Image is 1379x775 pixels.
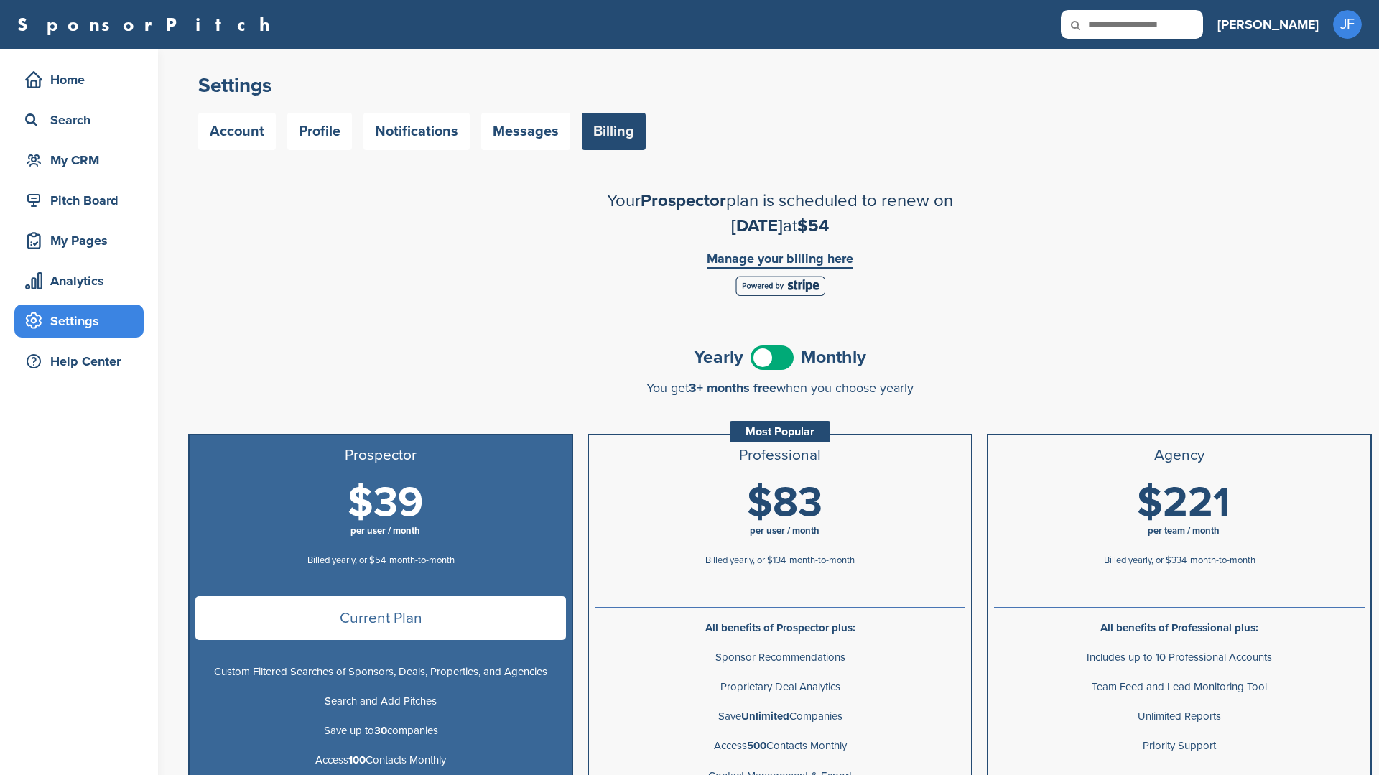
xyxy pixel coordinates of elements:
div: Pitch Board [22,187,144,213]
span: Monthly [801,348,866,366]
a: Analytics [14,264,144,297]
span: per user / month [350,525,420,537]
a: Settings [14,305,144,338]
b: 100 [348,753,366,766]
p: Save Companies [595,707,965,725]
a: Search [14,103,144,136]
p: Includes up to 10 Professional Accounts [994,649,1365,667]
span: Billed yearly, or $334 [1104,554,1187,566]
b: All benefits of Prospector plus: [705,621,855,634]
p: Access Contacts Monthly [595,737,965,755]
a: Manage your billing here [707,252,853,269]
span: Prospector [641,190,726,211]
a: Account [198,113,276,150]
b: 30 [374,724,387,737]
span: JF [1333,10,1362,39]
span: per user / month [750,525,819,537]
a: Profile [287,113,352,150]
div: You get when you choose yearly [188,381,1372,395]
h3: [PERSON_NAME] [1217,14,1319,34]
p: Search and Add Pitches [195,692,566,710]
span: month-to-month [789,554,855,566]
a: Home [14,63,144,96]
span: month-to-month [389,554,455,566]
div: Settings [22,308,144,334]
div: Search [22,107,144,133]
span: $83 [747,478,822,528]
h3: Prospector [195,447,566,464]
span: Current Plan [195,596,566,640]
b: All benefits of Professional plus: [1100,621,1258,634]
a: My CRM [14,144,144,177]
h3: Professional [595,447,965,464]
div: Most Popular [730,421,830,442]
a: [PERSON_NAME] [1217,9,1319,40]
div: Help Center [22,348,144,374]
span: month-to-month [1190,554,1255,566]
h3: Agency [994,447,1365,464]
b: Unlimited [741,710,789,723]
span: $54 [797,215,829,236]
b: 500 [747,739,766,752]
a: SponsorPitch [17,15,279,34]
p: Save up to companies [195,722,566,740]
a: Help Center [14,345,144,378]
h2: Settings [198,73,1362,98]
span: Billed yearly, or $54 [307,554,386,566]
div: Home [22,67,144,93]
p: Sponsor Recommendations [595,649,965,667]
div: My Pages [22,228,144,254]
p: Proprietary Deal Analytics [595,678,965,696]
h2: Your plan is scheduled to renew on at [529,188,1031,238]
img: Stripe [735,276,825,296]
p: Priority Support [994,737,1365,755]
p: Custom Filtered Searches of Sponsors, Deals, Properties, and Agencies [195,663,566,681]
a: Messages [481,113,570,150]
a: My Pages [14,224,144,257]
span: 3+ months free [689,380,776,396]
span: [DATE] [731,215,783,236]
a: Billing [582,113,646,150]
a: Notifications [363,113,470,150]
span: per team / month [1148,525,1220,537]
p: Unlimited Reports [994,707,1365,725]
span: $221 [1137,478,1230,528]
span: Yearly [694,348,743,366]
p: Team Feed and Lead Monitoring Tool [994,678,1365,696]
div: My CRM [22,147,144,173]
div: Analytics [22,268,144,294]
span: Billed yearly, or $134 [705,554,786,566]
a: Pitch Board [14,184,144,217]
p: Access Contacts Monthly [195,751,566,769]
span: $39 [348,478,423,528]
